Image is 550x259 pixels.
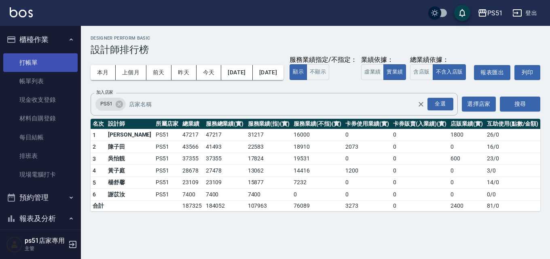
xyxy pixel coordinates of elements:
[410,56,470,64] div: 總業績依據：
[426,96,455,112] button: Open
[246,189,292,201] td: 7400
[204,189,246,201] td: 7400
[3,53,78,72] a: 打帳單
[246,165,292,177] td: 13062
[93,167,96,174] span: 4
[154,141,180,153] td: PS51
[116,65,146,80] button: 上個月
[3,29,78,50] button: 櫃檯作業
[485,189,540,201] td: 0 / 0
[204,200,246,211] td: 184052
[448,200,485,211] td: 2400
[343,141,391,153] td: 2073
[307,64,329,80] button: 不顯示
[106,177,154,189] td: 楊舒馨
[448,141,485,153] td: 0
[204,153,246,165] td: 37355
[343,189,391,201] td: 0
[514,65,540,80] button: 列印
[180,165,204,177] td: 28678
[448,129,485,141] td: 1800
[290,64,307,80] button: 顯示
[3,128,78,147] a: 每日結帳
[343,153,391,165] td: 0
[474,5,506,21] button: PS51
[361,64,384,80] button: 虛業績
[485,153,540,165] td: 23 / 0
[106,153,154,165] td: 吳怡靚
[3,165,78,184] a: 現場電腦打卡
[154,177,180,189] td: PS51
[485,129,540,141] td: 26 / 0
[474,65,510,80] button: 報表匯出
[3,91,78,109] a: 現金收支登錄
[180,189,204,201] td: 7400
[6,236,23,253] img: Person
[180,200,204,211] td: 187325
[106,165,154,177] td: 黃子庭
[106,129,154,141] td: [PERSON_NAME]
[3,187,78,208] button: 預約管理
[509,6,540,21] button: 登出
[204,165,246,177] td: 27478
[154,153,180,165] td: PS51
[3,208,78,229] button: 報表及分析
[91,119,106,129] th: 名次
[204,177,246,189] td: 23109
[246,129,292,141] td: 31217
[10,7,33,17] img: Logo
[410,64,433,80] button: 含店販
[3,72,78,91] a: 帳單列表
[343,165,391,177] td: 1200
[485,141,540,153] td: 16 / 0
[500,97,540,112] button: 搜尋
[93,132,96,138] span: 1
[106,141,154,153] td: 陳子田
[25,245,66,252] p: 主管
[487,8,503,18] div: PS51
[427,98,453,110] div: 全選
[343,129,391,141] td: 0
[391,141,448,153] td: 0
[95,100,117,108] span: PS51
[415,99,427,110] button: Clear
[485,177,540,189] td: 14 / 0
[171,65,197,80] button: 昨天
[91,200,106,211] td: 合計
[154,119,180,129] th: 所屬店家
[448,189,485,201] td: 0
[93,191,96,198] span: 6
[127,97,432,111] input: 店家名稱
[197,65,222,80] button: 今天
[292,165,343,177] td: 14416
[485,119,540,129] th: 互助使用(點數/金額)
[292,177,343,189] td: 7232
[361,56,406,64] div: 業績依據：
[391,153,448,165] td: 0
[180,177,204,189] td: 23109
[292,200,343,211] td: 76089
[391,177,448,189] td: 0
[292,189,343,201] td: 0
[292,153,343,165] td: 19531
[292,129,343,141] td: 16000
[343,200,391,211] td: 3273
[448,119,485,129] th: 店販業績(實)
[391,129,448,141] td: 0
[448,177,485,189] td: 0
[246,141,292,153] td: 22583
[180,153,204,165] td: 37355
[391,189,448,201] td: 0
[154,189,180,201] td: PS51
[93,143,96,150] span: 2
[454,5,470,21] button: save
[246,153,292,165] td: 17824
[485,165,540,177] td: 3 / 0
[485,200,540,211] td: 81 / 0
[25,237,66,245] h5: ps51店家專用
[180,119,204,129] th: 總業績
[154,129,180,141] td: PS51
[106,189,154,201] td: 謝苡汝
[93,156,96,162] span: 3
